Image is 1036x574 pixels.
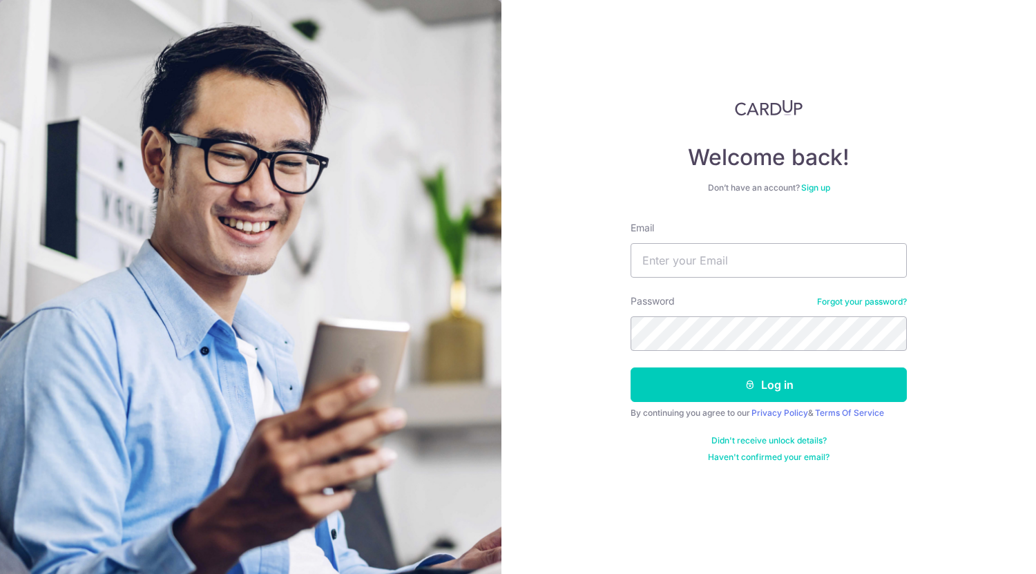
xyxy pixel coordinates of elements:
[631,294,675,308] label: Password
[815,408,884,418] a: Terms Of Service
[631,367,907,402] button: Log in
[631,144,907,171] h4: Welcome back!
[735,99,803,116] img: CardUp Logo
[708,452,829,463] a: Haven't confirmed your email?
[801,182,830,193] a: Sign up
[631,221,654,235] label: Email
[751,408,808,418] a: Privacy Policy
[817,296,907,307] a: Forgot your password?
[631,182,907,193] div: Don’t have an account?
[631,243,907,278] input: Enter your Email
[631,408,907,419] div: By continuing you agree to our &
[711,435,827,446] a: Didn't receive unlock details?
